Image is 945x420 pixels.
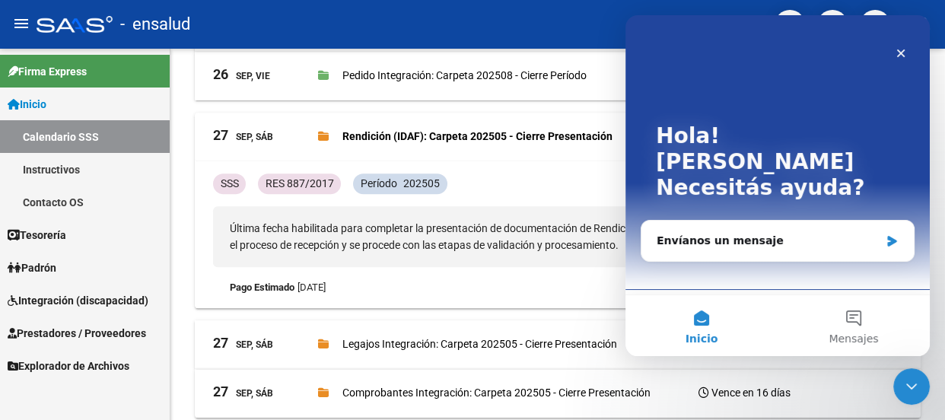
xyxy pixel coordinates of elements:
div: 27Sep, SábRendición (IDAF): Carpeta 202505 - Cierre PresentaciónVence en 16 días [195,161,921,308]
span: Integración (discapacidad) [8,292,148,309]
span: 27 [213,385,228,399]
iframe: Intercom live chat [893,368,930,405]
span: Padrón [8,259,56,276]
span: Firma Express [8,63,87,80]
iframe: Intercom live chat [625,15,930,356]
p: SSS [221,175,239,192]
div: Sep, Sáb [213,336,273,352]
p: Pedido Integración: Carpeta 202508 - Cierre Período [342,67,587,84]
mat-expansion-panel-header: 27Sep, SábRendición (IDAF): Carpeta 202505 - Cierre PresentaciónVence en 16 días [195,113,921,161]
div: Sep, Vie [213,68,270,84]
p: Rendición (IDAF): Carpeta 202505 - Cierre Presentación [342,128,612,145]
span: - ensalud [120,8,190,41]
p: RES 887/2017 [266,175,334,192]
span: Tesorería [8,227,66,243]
p: Última fecha habilitada para completar la presentación de documentación de Rendición (IDAF). Post... [213,206,902,267]
p: 202505 [403,175,440,192]
mat-expansion-panel-header: 27Sep, SábLegajos Integración: Carpeta 202505 - Cierre PresentaciónVence en 16 días [195,320,921,369]
span: Prestadores / Proveedores [8,325,146,342]
mat-expansion-panel-header: 26Sep, ViePedido Integración: Carpeta 202508 - Cierre PeríodoVence en 15 días [195,52,921,100]
span: 27 [213,336,228,350]
mat-icon: menu [12,14,30,33]
p: Legajos Integración: Carpeta 202505 - Cierre Presentación [342,336,617,352]
span: 27 [213,129,228,142]
p: Comprobantes Integración: Carpeta 202505 - Cierre Presentación [342,384,651,401]
div: Sep, Sáb [213,129,273,145]
p: Pago Estimado [230,279,294,296]
div: Sep, Sáb [213,385,273,401]
p: [DATE] [297,279,326,296]
mat-expansion-panel-header: 27Sep, SábComprobantes Integración: Carpeta 202505 - Cierre PresentaciónVence en 16 días [195,369,921,418]
span: 26 [213,68,228,81]
h3: Vence en 16 días [698,382,791,403]
p: Período [361,175,397,192]
span: Inicio [8,96,46,113]
span: Explorador de Archivos [8,358,129,374]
